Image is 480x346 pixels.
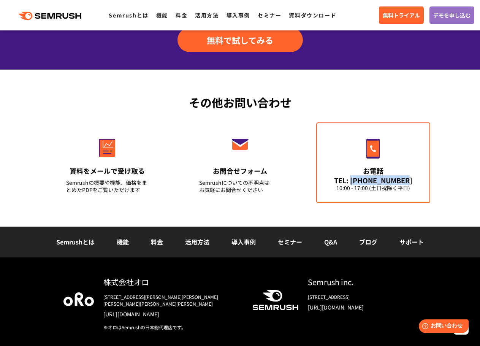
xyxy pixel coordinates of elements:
[199,166,281,176] div: お問合せフォーム
[103,324,240,331] div: ※オロはSemrushの日本総代理店です。
[332,184,414,192] div: 10:00 - 17:00 (土日祝除く平日)
[176,11,187,19] a: 料金
[183,122,297,203] a: お問合せフォーム Semrushについての不明点はお気軽にお問合せください
[433,11,470,19] span: デモを申し込む
[117,237,129,246] a: 機能
[324,237,337,246] a: Q&A
[66,179,148,194] div: Semrushの概要や機能、価格をまとめたPDFをご覧いただけます
[41,94,440,111] div: その他お問い合わせ
[308,303,417,311] a: [URL][DOMAIN_NAME]
[103,310,240,318] a: [URL][DOMAIN_NAME]
[103,276,240,287] div: 株式会社オロ
[227,11,250,19] a: 導入事例
[156,11,168,19] a: 機能
[63,292,94,306] img: oro company
[195,11,219,19] a: 活用方法
[429,6,474,24] a: デモを申し込む
[151,237,163,246] a: 料金
[231,237,256,246] a: 導入事例
[177,28,303,52] a: 無料で試してみる
[199,179,281,194] div: Semrushについての不明点は お気軽にお問合せください
[383,11,420,19] span: 無料トライアル
[379,6,424,24] a: 無料トライアル
[56,237,95,246] a: Semrushとは
[103,294,240,307] div: [STREET_ADDRESS][PERSON_NAME][PERSON_NAME][PERSON_NAME][PERSON_NAME][PERSON_NAME]
[50,122,164,203] a: 資料をメールで受け取る Semrushの概要や機能、価格をまとめたPDFをご覧いただけます
[289,11,336,19] a: 資料ダウンロード
[399,237,424,246] a: サポート
[412,316,472,338] iframe: Help widget launcher
[185,237,209,246] a: 活用方法
[308,294,417,300] div: [STREET_ADDRESS]
[308,276,417,287] div: Semrush inc.
[207,34,273,46] span: 無料で試してみる
[278,237,302,246] a: セミナー
[66,166,148,176] div: 資料をメールで受け取る
[332,176,414,184] div: TEL: [PHONE_NUMBER]
[109,11,148,19] a: Semrushとは
[332,166,414,176] div: お電話
[359,237,377,246] a: ブログ
[258,11,281,19] a: セミナー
